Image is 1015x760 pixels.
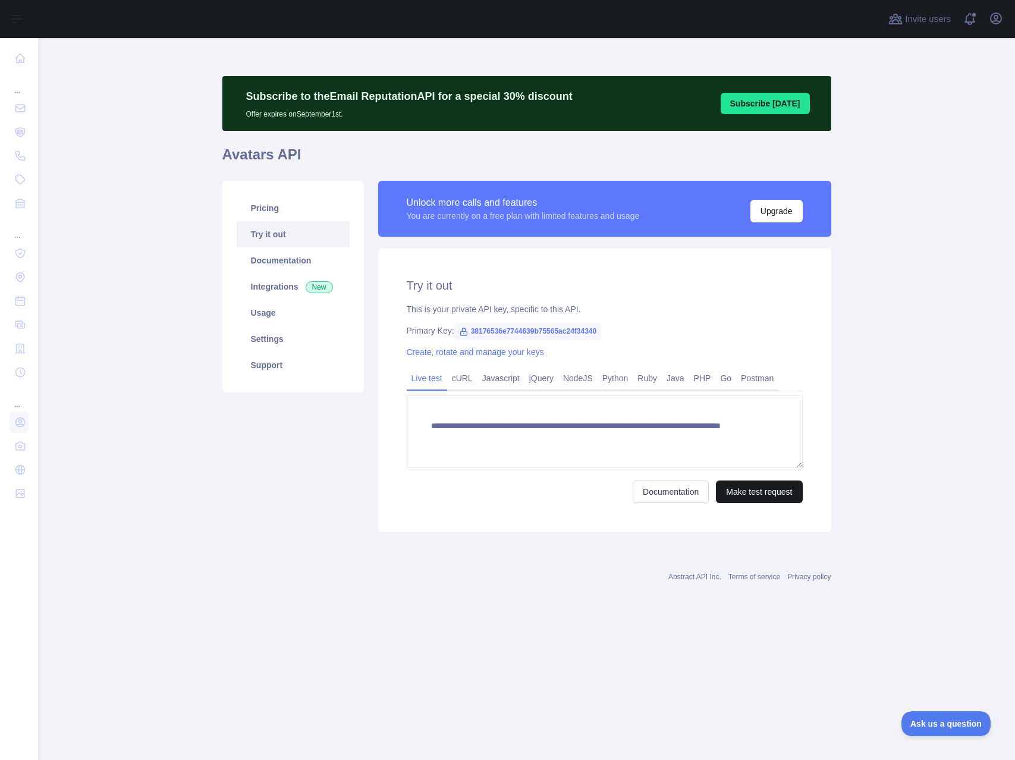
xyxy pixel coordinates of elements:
[407,196,640,210] div: Unlock more calls and features
[10,71,29,95] div: ...
[246,88,573,105] p: Subscribe to the Email Reputation API for a special 30 % discount
[886,10,953,29] button: Invite users
[736,369,778,388] a: Postman
[633,481,709,503] a: Documentation
[237,247,350,274] a: Documentation
[750,200,803,222] button: Upgrade
[407,277,803,294] h2: Try it out
[222,145,831,174] h1: Avatars API
[905,12,951,26] span: Invite users
[407,210,640,222] div: You are currently on a free plan with limited features and usage
[662,369,689,388] a: Java
[447,369,477,388] a: cURL
[407,347,544,357] a: Create, rotate and manage your keys
[728,573,780,581] a: Terms of service
[237,300,350,326] a: Usage
[901,711,991,736] iframe: Toggle Customer Support
[237,221,350,247] a: Try it out
[407,303,803,315] div: This is your private API key, specific to this API.
[598,369,633,388] a: Python
[558,369,598,388] a: NodeJS
[524,369,558,388] a: jQuery
[237,352,350,378] a: Support
[10,385,29,409] div: ...
[10,216,29,240] div: ...
[633,369,662,388] a: Ruby
[237,195,350,221] a: Pricing
[715,369,736,388] a: Go
[407,325,803,337] div: Primary Key:
[454,322,602,340] span: 38176536e7744639b75565ac24f34340
[237,326,350,352] a: Settings
[721,93,810,114] button: Subscribe [DATE]
[237,274,350,300] a: Integrations New
[306,281,333,293] span: New
[246,105,573,119] p: Offer expires on September 1st.
[668,573,721,581] a: Abstract API Inc.
[716,481,802,503] button: Make test request
[787,573,831,581] a: Privacy policy
[407,369,447,388] a: Live test
[689,369,716,388] a: PHP
[477,369,524,388] a: Javascript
